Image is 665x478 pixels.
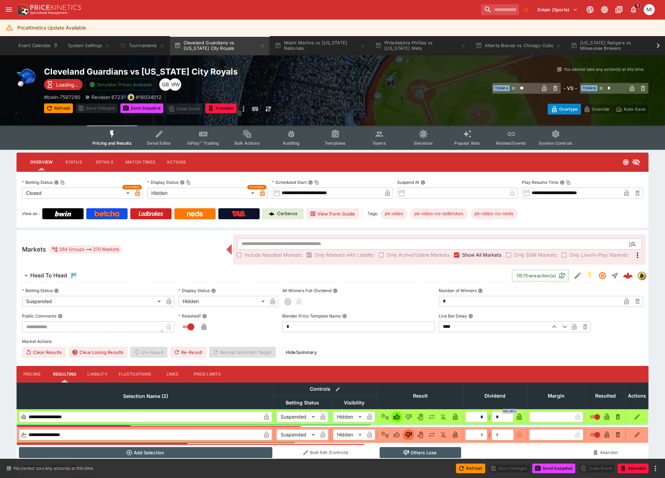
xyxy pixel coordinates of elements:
p: Copy To Clipboard [136,93,162,101]
button: Void [415,429,426,440]
span: InPlay™ Trading [187,141,219,146]
div: 95a0e5e4-997b-4c5e-bcd1-152d79717d11 [623,271,633,280]
div: Suspended [276,411,317,422]
span: Mark an event as closed and abandoned. [618,464,648,471]
div: PriceKinetics Update Available [17,21,86,34]
span: Visibility [336,399,372,407]
button: Clear Results [22,347,66,358]
img: logo-cerberus--red.svg [623,271,633,280]
span: 100.00% [501,409,518,414]
div: / [489,413,490,421]
th: Dividend [463,382,527,409]
span: Popular Bets [454,141,480,146]
th: Controls [274,382,378,396]
span: Overridden [249,185,264,189]
p: Revision 6723 [91,93,123,101]
p: Betting Status [22,288,53,293]
input: search [481,4,519,15]
button: Actions [161,154,192,170]
button: Overtype [548,104,581,114]
button: Pricing [17,366,47,382]
p: Display Status [147,179,178,185]
h5: Markets [22,245,46,253]
span: Include Resulted Markets [244,251,302,258]
span: Teams [372,141,386,146]
button: Blender Price Template Name [342,314,347,319]
div: Betting Target: cerberus [381,208,407,219]
div: Hidden [147,188,257,199]
img: PriceKinetics Logo [15,3,29,16]
div: Suspended [276,429,317,440]
p: Auto-Save [624,105,645,113]
img: baseball.png [17,66,39,88]
img: Neds [187,211,203,216]
button: Edit Detail [571,269,584,282]
div: Closed [22,188,132,199]
div: Betting Target: cerberus [470,208,517,219]
p: Overtype [559,105,578,113]
button: Clear Losing Results [68,347,128,358]
span: Re-Result [170,347,206,358]
button: Suspend At [421,180,425,185]
p: You cannot take any action(s) at this time. [564,66,644,73]
img: TabNZ [232,211,246,216]
div: Hidden [333,429,364,440]
svg: Suspended [598,271,607,280]
h6: Head To Head [30,272,67,279]
span: Team A [493,85,510,91]
label: View on : [22,208,40,219]
p: Live Bet Delay [439,313,467,319]
p: Blender Price Template Name [282,313,341,319]
button: Miami Marlins vs [US_STATE] Nationals [271,36,370,55]
p: Display Status [178,288,210,293]
button: Resulted? [202,314,207,319]
button: Tournaments [116,36,169,55]
img: bwin.png [128,94,134,100]
label: Tags: [368,208,378,219]
span: Betting Status [278,399,327,407]
button: Open [626,238,639,250]
button: Abandon [205,103,236,113]
span: Show All Markets [462,251,501,258]
svg: Closed [622,159,629,166]
button: Match Times [120,154,161,170]
button: Betting StatusCopy To Clipboard [54,180,59,185]
span: System Controls [539,141,573,146]
div: Michael Wilczynski [169,78,181,91]
img: Betcha [95,211,119,216]
p: All Winners Full-Dividend [282,288,331,293]
span: Auditing [283,141,299,146]
span: 1 [634,2,641,9]
button: Display Status [211,288,216,293]
button: Scheduled StartCopy To Clipboard [308,180,313,185]
img: Ladbrokes [138,211,163,216]
button: Atlanta Braves vs Chicago Cubs [471,36,565,55]
button: Fluctuations [113,366,157,382]
button: Copy To Clipboard [566,180,571,185]
div: Suspended [22,296,163,307]
div: bwin [128,94,134,101]
svg: More [633,251,642,259]
div: bwin [637,271,646,280]
div: Gareth Brown [159,78,172,91]
button: Push [426,411,437,422]
button: Copy To Clipboard [186,180,191,185]
img: Bwin [55,211,71,216]
span: Templates [325,141,346,146]
div: Hidden [178,296,268,307]
th: Margin [527,382,586,409]
button: Head To Head [17,269,512,282]
a: 95a0e5e4-997b-4c5e-bcd1-152d79717d11 [621,269,635,282]
span: Simulator [414,141,433,146]
svg: Hidden [632,158,640,166]
p: Number of Winners [439,288,477,293]
button: Connected to PK [584,3,596,16]
button: Resulting [47,366,82,382]
div: Hidden [333,411,364,422]
span: Only Live/In-Play Markets [569,251,628,258]
button: Liability [82,366,113,382]
button: Price Limits [188,366,227,382]
button: HideSummary [282,347,321,358]
button: Add Selection [19,447,272,458]
button: Notifications [627,3,640,16]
